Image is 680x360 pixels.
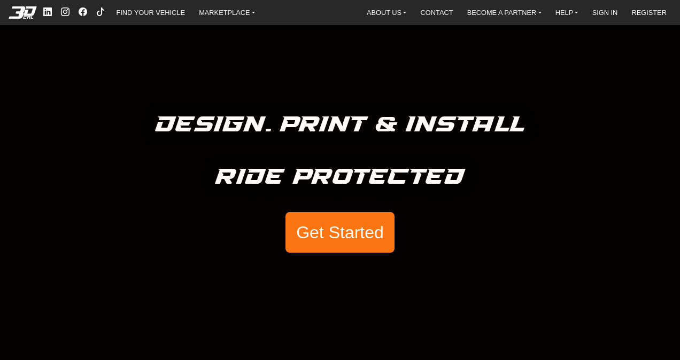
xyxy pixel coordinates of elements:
h5: Design. Print & Install [156,107,525,143]
a: HELP [551,5,583,19]
h5: Ride Protected [215,160,465,195]
a: CONTACT [416,5,458,19]
a: ABOUT US [362,5,411,19]
a: REGISTER [627,5,670,19]
a: BECOME A PARTNER [463,5,546,19]
button: Get Started [285,212,395,253]
a: SIGN IN [588,5,622,19]
a: FIND YOUR VEHICLE [112,5,189,19]
a: MARKETPLACE [195,5,259,19]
